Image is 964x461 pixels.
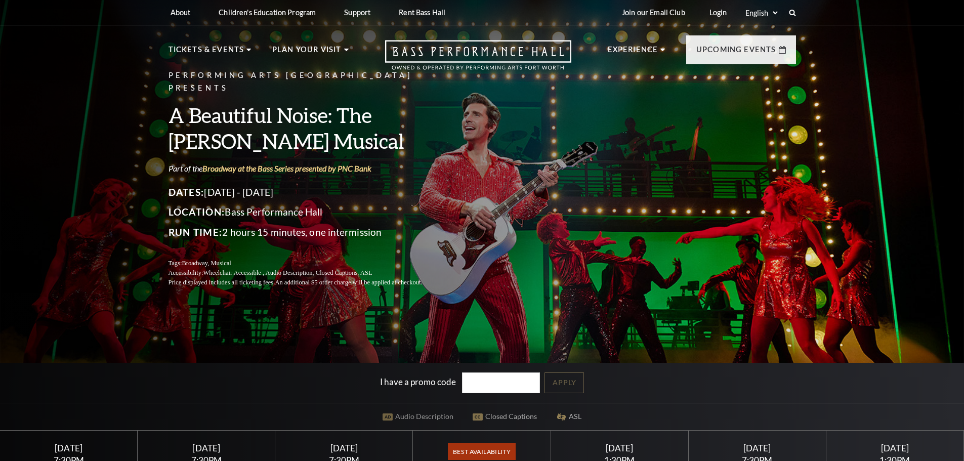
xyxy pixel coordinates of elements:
[169,186,204,198] span: Dates:
[202,163,371,173] a: Broadway at the Bass Series presented by PNC Bank
[219,8,316,17] p: Children's Education Program
[169,184,447,200] p: [DATE] - [DATE]
[743,8,779,18] select: Select:
[287,443,401,453] div: [DATE]
[203,269,372,276] span: Wheelchair Accessible , Audio Description, Closed Captions, ASL
[171,8,191,17] p: About
[272,44,342,62] p: Plan Your Visit
[448,443,515,460] span: Best Availability
[608,44,658,62] p: Experience
[169,69,447,95] p: Performing Arts [GEOGRAPHIC_DATA] Presents
[169,268,447,278] p: Accessibility:
[182,260,231,267] span: Broadway, Musical
[169,226,223,238] span: Run Time:
[275,279,422,286] span: An additional $5 order charge will be applied at checkout.
[839,443,952,453] div: [DATE]
[169,224,447,240] p: 2 hours 15 minutes, one intermission
[169,163,447,174] p: Part of the
[169,204,447,220] p: Bass Performance Hall
[563,443,676,453] div: [DATE]
[169,102,447,154] h3: A Beautiful Noise: The [PERSON_NAME] Musical
[380,376,456,387] label: I have a promo code
[344,8,370,17] p: Support
[169,259,447,268] p: Tags:
[150,443,263,453] div: [DATE]
[169,44,244,62] p: Tickets & Events
[12,443,125,453] div: [DATE]
[700,443,814,453] div: [DATE]
[399,8,445,17] p: Rent Bass Hall
[169,206,225,218] span: Location:
[696,44,776,62] p: Upcoming Events
[169,278,447,287] p: Price displayed includes all ticketing fees.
